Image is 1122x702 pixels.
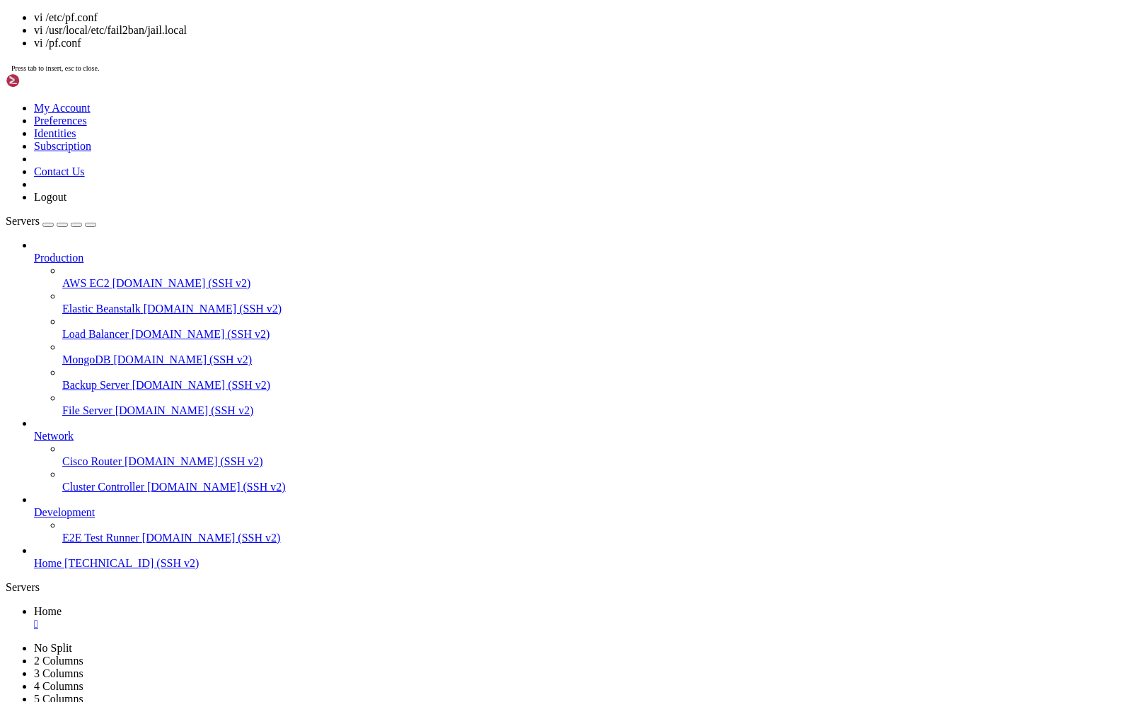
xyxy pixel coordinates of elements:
span: Cluster Controller [62,481,144,493]
span: Cisco Router [62,455,122,467]
x-row: # grep LogLevel /etc/ssh/sshd_config [6,6,938,18]
li: Load Balancer [DOMAIN_NAME] (SSH v2) [62,315,1116,341]
a: Cluster Controller [DOMAIN_NAME] (SSH v2) [62,481,1116,493]
x-row: # grep SyslogFacility /etc/ssh/sshd_config [6,30,938,42]
li: E2E Test Runner [DOMAIN_NAME] (SSH v2) [62,519,1116,544]
a: Production [34,252,1116,264]
li: AWS EC2 [DOMAIN_NAME] (SSH v2) [62,264,1116,290]
span: [DOMAIN_NAME] (SSH v2) [112,277,251,289]
span: Home [34,605,62,617]
a: Network [34,430,1116,443]
a: MongoDB [DOMAIN_NAME] (SSH v2) [62,353,1116,366]
a: Preferences [34,115,87,127]
span: Backup Server [62,379,129,391]
li: vi /usr/local/etc/fail2ban/jail.local [34,24,1116,37]
span: Home [34,557,62,569]
a: 4 Columns [34,680,83,692]
span: File Server [62,404,112,416]
div: (5, 4) [35,54,41,66]
span: [DOMAIN_NAME] (SSH v2) [115,404,254,416]
span: Servers [6,215,40,227]
li: Home [TECHNICAL_ID] (SSH v2) [34,544,1116,570]
span: [DOMAIN_NAME] (SSH v2) [132,328,270,340]
div: Servers [6,581,1116,594]
a: Logout [34,191,66,203]
li: Elastic Beanstalk [DOMAIN_NAME] (SSH v2) [62,290,1116,315]
x-row: #SyslogFacility AUTH [6,42,938,54]
a: E2E Test Runner [DOMAIN_NAME] (SSH v2) [62,532,1116,544]
a: Identities [34,127,76,139]
li: File Server [DOMAIN_NAME] (SSH v2) [62,392,1116,417]
span: E2E Test Runner [62,532,139,544]
a: Subscription [34,140,91,152]
a: Backup Server [DOMAIN_NAME] (SSH v2) [62,379,1116,392]
li: Production [34,239,1116,417]
a: Elastic Beanstalk [DOMAIN_NAME] (SSH v2) [62,303,1116,315]
span: Network [34,430,74,442]
span: [TECHNICAL_ID] (SSH v2) [64,557,199,569]
li: Development [34,493,1116,544]
a: Contact Us [34,165,85,177]
a: AWS EC2 [DOMAIN_NAME] (SSH v2) [62,277,1116,290]
a: Servers [6,215,96,227]
span: [DOMAIN_NAME] (SSH v2) [125,455,263,467]
span: AWS EC2 [62,277,110,289]
a:  [34,618,1116,631]
img: Shellngn [6,74,87,88]
a: My Account [34,102,91,114]
a: Home [34,605,1116,631]
x-row: # vi [6,54,938,66]
li: Network [34,417,1116,493]
span: MongoDB [62,353,110,365]
a: 2 Columns [34,655,83,667]
span: Production [34,252,83,264]
li: Cluster Controller [DOMAIN_NAME] (SSH v2) [62,468,1116,493]
li: Backup Server [DOMAIN_NAME] (SSH v2) [62,366,1116,392]
li: vi /pf.conf [34,37,1116,49]
span: [DOMAIN_NAME] (SSH v2) [132,379,271,391]
a: File Server [DOMAIN_NAME] (SSH v2) [62,404,1116,417]
a: Cisco Router [DOMAIN_NAME] (SSH v2) [62,455,1116,468]
span: Press tab to insert, esc to close. [11,64,99,72]
x-row: #LogLevel INFO [6,18,938,30]
span: Load Balancer [62,328,129,340]
li: Cisco Router [DOMAIN_NAME] (SSH v2) [62,443,1116,468]
a: Development [34,506,1116,519]
span: Development [34,506,95,518]
span: [DOMAIN_NAME] (SSH v2) [113,353,252,365]
span: Elastic Beanstalk [62,303,141,315]
span: [DOMAIN_NAME] (SSH v2) [144,303,282,315]
span: [DOMAIN_NAME] (SSH v2) [142,532,281,544]
a: Home [TECHNICAL_ID] (SSH v2) [34,557,1116,570]
a: Load Balancer [DOMAIN_NAME] (SSH v2) [62,328,1116,341]
li: vi /etc/pf.conf [34,11,1116,24]
li: MongoDB [DOMAIN_NAME] (SSH v2) [62,341,1116,366]
a: 3 Columns [34,667,83,679]
a: No Split [34,642,72,654]
span: [DOMAIN_NAME] (SSH v2) [147,481,286,493]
